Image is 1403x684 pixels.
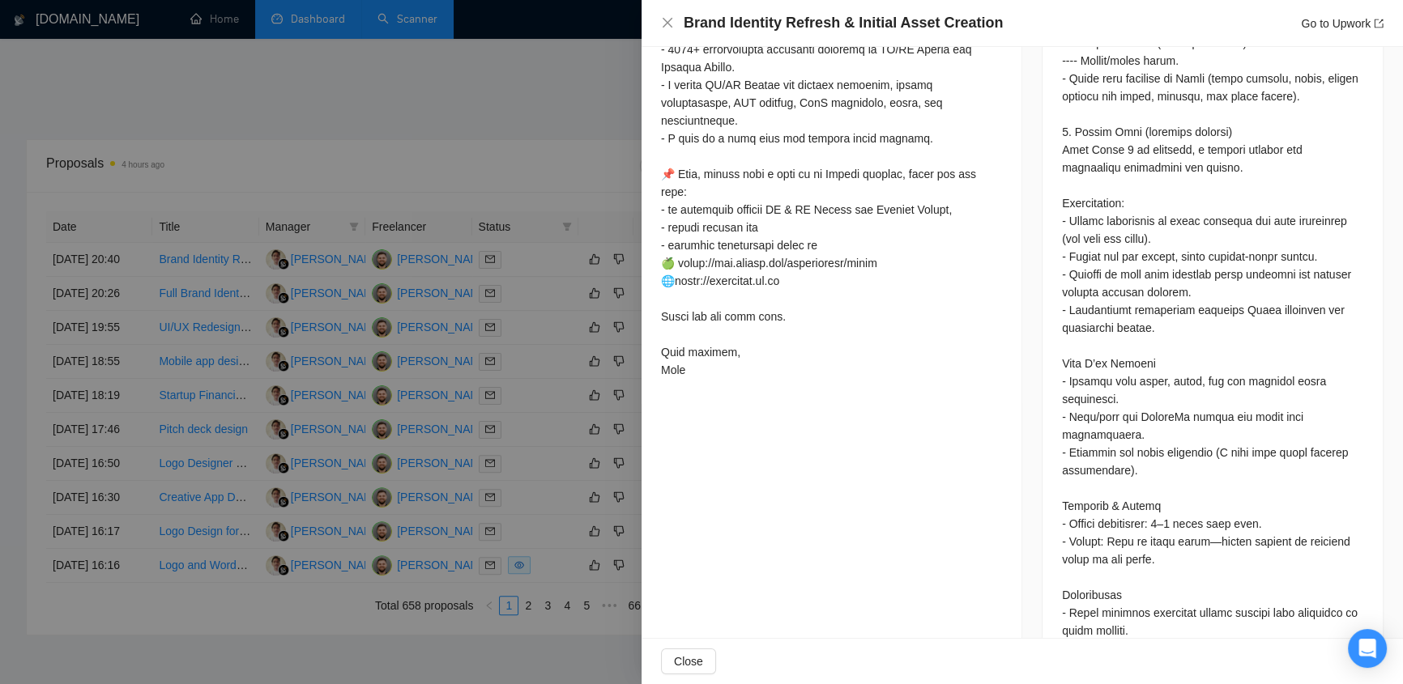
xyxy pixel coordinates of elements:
button: Close [661,648,716,674]
span: close [661,16,674,29]
h4: Brand Identity Refresh & Initial Asset Creation [684,13,1003,33]
div: Open Intercom Messenger [1348,629,1387,668]
a: Go to Upworkexport [1301,17,1384,30]
span: Close [674,652,703,670]
button: Close [661,16,674,30]
span: export [1374,19,1384,28]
